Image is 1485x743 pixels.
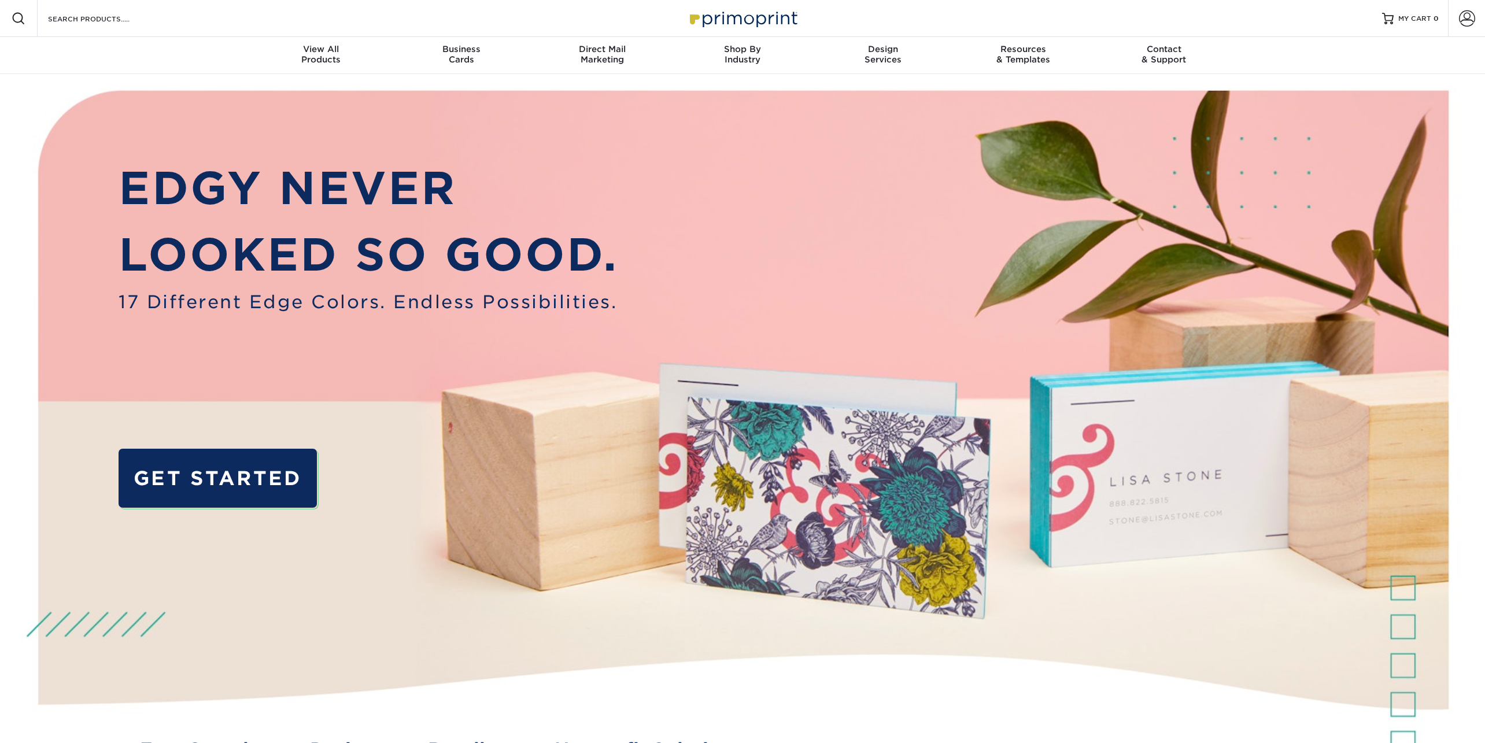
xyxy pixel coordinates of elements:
div: Industry [673,44,813,65]
a: GET STARTED [119,449,316,507]
span: Resources [953,44,1094,54]
span: Shop By [673,44,813,54]
span: Direct Mail [532,44,673,54]
a: Direct MailMarketing [532,37,673,74]
p: EDGY NEVER [119,155,618,222]
span: Business [391,44,532,54]
div: Products [251,44,391,65]
a: Shop ByIndustry [673,37,813,74]
input: SEARCH PRODUCTS..... [47,12,160,25]
a: Contact& Support [1094,37,1234,74]
div: Services [812,44,953,65]
a: Resources& Templates [953,37,1094,74]
span: 17 Different Edge Colors. Endless Possibilities. [119,289,618,315]
a: View AllProducts [251,37,391,74]
div: Cards [391,44,532,65]
span: Design [812,44,953,54]
a: BusinessCards [391,37,532,74]
a: DesignServices [812,37,953,74]
div: & Templates [953,44,1094,65]
img: Primoprint [685,6,800,31]
div: & Support [1094,44,1234,65]
span: 0 [1434,14,1439,23]
span: Contact [1094,44,1234,54]
span: MY CART [1398,14,1431,24]
span: View All [251,44,391,54]
p: LOOKED SO GOOD. [119,221,618,289]
div: Marketing [532,44,673,65]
